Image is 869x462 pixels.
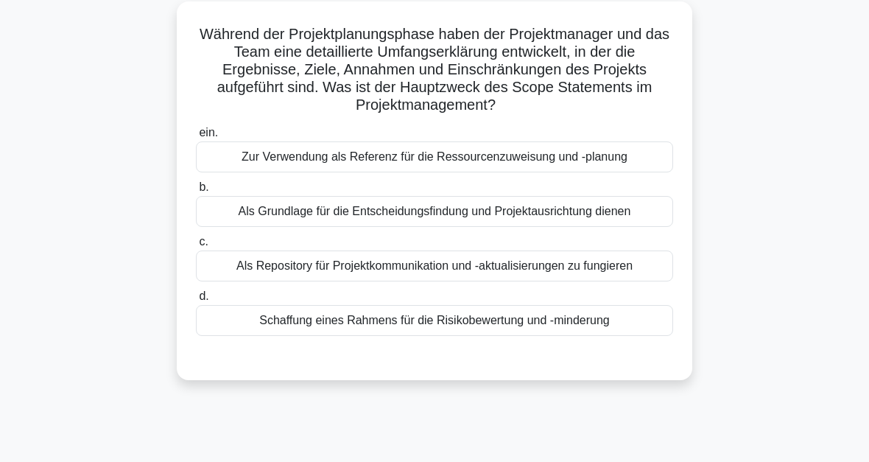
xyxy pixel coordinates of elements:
[200,26,669,113] font: Während der Projektplanungsphase haben der Projektmanager und das Team eine detaillierte Umfangse...
[199,126,218,139] span: ein.
[199,290,208,302] span: d.
[196,141,673,172] div: Zur Verwendung als Referenz für die Ressourcenzuweisung und -planung
[199,235,208,248] span: c.
[199,181,208,193] span: b.
[196,196,673,227] div: Als Grundlage für die Entscheidungsfindung und Projektausrichtung dienen
[196,305,673,336] div: Schaffung eines Rahmens für die Risikobewertung und -minderung
[196,251,673,281] div: Als Repository für Projektkommunikation und -aktualisierungen zu fungieren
